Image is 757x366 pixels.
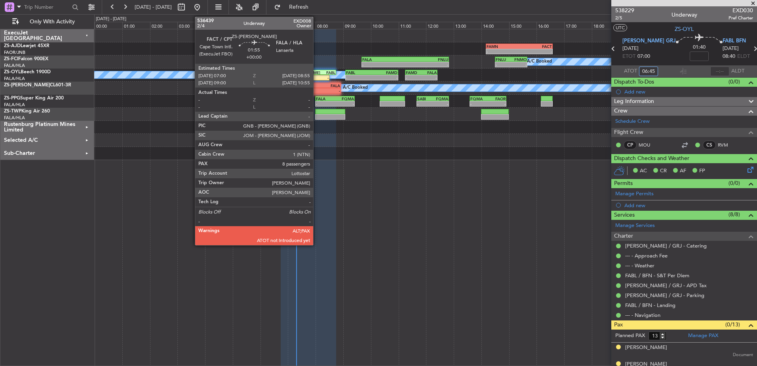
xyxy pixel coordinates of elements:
div: 06:45 Z [281,75,305,80]
div: - [372,75,398,80]
span: (8/8) [728,210,740,219]
div: 15:00 [509,22,537,29]
div: 10:00 [371,22,399,29]
span: ZS-OYL [4,70,21,74]
div: - [421,75,437,80]
div: - [496,62,511,67]
div: - [519,49,552,54]
a: [PERSON_NAME] / GRJ - APD Tax [625,282,707,289]
span: Services [614,211,635,220]
a: Manage Permits [615,190,654,198]
span: 01:40 [693,44,706,51]
div: Add new [624,202,753,209]
div: 05:51 Z [230,88,255,93]
div: FABL [346,70,372,75]
div: FNMO [511,57,527,62]
div: 17:00 [564,22,592,29]
a: FALA/HLA [4,76,25,82]
div: 12:00 [426,22,454,29]
button: Only With Activity [9,15,86,28]
div: 00:00 [95,22,122,29]
a: Manage PAX [688,332,718,340]
button: Refresh [270,1,318,13]
div: 05:00 [233,22,261,29]
div: FACT [288,83,314,88]
div: FALA [362,57,405,62]
span: 538229 [615,6,634,15]
a: FABL / BFN - S&T Per Diem [625,272,689,279]
a: --- - Approach Fee [625,252,668,259]
a: ZS-[PERSON_NAME]CL601-3R [4,83,71,88]
span: ATOT [624,67,637,75]
span: Permits [614,179,633,188]
a: [PERSON_NAME] / GRJ - Catering [625,242,707,249]
span: ZS-FCI [4,57,18,61]
a: ZS-AJDLearjet 45XR [4,44,49,48]
div: FAMD [406,70,421,75]
div: FALA [316,96,335,101]
div: 11:00 [399,22,426,29]
div: 04:00 [205,22,233,29]
div: A/C Booked [527,56,552,68]
span: Flight Crew [614,128,643,137]
span: ETOT [622,53,635,61]
span: FP [699,167,705,175]
a: RVM [718,141,736,149]
div: 08:00 [316,22,343,29]
div: - [362,62,405,67]
a: [PERSON_NAME] / GRJ - Parking [625,292,704,299]
span: ZS-[PERSON_NAME] [4,83,50,88]
div: SABI [417,96,433,101]
span: ZS-OYL [675,25,694,33]
span: ZS-TWP [4,109,21,114]
a: FALA/HLA [4,115,25,121]
button: UTC [613,24,627,31]
div: CP [624,141,637,149]
a: FALA/HLA [4,102,25,108]
span: Document [733,352,753,358]
span: ELDT [737,53,750,61]
span: 08:40 [723,53,735,61]
span: Refresh [282,4,316,10]
span: Only With Activity [21,19,84,25]
div: - [487,49,519,54]
div: - [433,101,448,106]
span: AC [640,167,647,175]
div: FQMA [470,96,488,101]
a: --- - Weather [625,262,654,269]
span: (0/0) [728,78,740,86]
div: - [314,88,340,93]
div: 09:00 [343,22,371,29]
a: ZS-OYLBeech 1900D [4,70,51,74]
span: Dispatch To-Dos [614,78,654,87]
div: FACT [519,44,552,49]
div: 14:00 [481,22,509,29]
input: --:-- [639,67,658,76]
div: - [335,101,354,106]
a: Schedule Crew [615,118,650,126]
span: ZS-AJD [4,44,21,48]
div: - [406,75,421,80]
div: [PERSON_NAME] [288,70,312,75]
span: ALDT [731,67,744,75]
span: FABL BFN [723,37,746,45]
div: FQMA [335,96,354,101]
span: Pref Charter [728,15,753,21]
div: FAMD [372,70,398,75]
div: 03:00 [177,22,205,29]
a: ZS-TWPKing Air 260 [4,109,50,114]
div: FQMA [433,96,448,101]
div: - [316,101,335,106]
div: FALA [421,70,437,75]
span: [DATE] [622,45,639,53]
div: 16:00 [536,22,564,29]
input: Trip Number [24,1,70,13]
span: AF [680,167,686,175]
span: Crew [614,107,628,116]
div: - [488,101,506,106]
span: EXD030 [728,6,753,15]
div: 13:00 [454,22,481,29]
input: --:-- [710,67,729,76]
div: FAOR [488,96,506,101]
div: FNLU [496,57,511,62]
